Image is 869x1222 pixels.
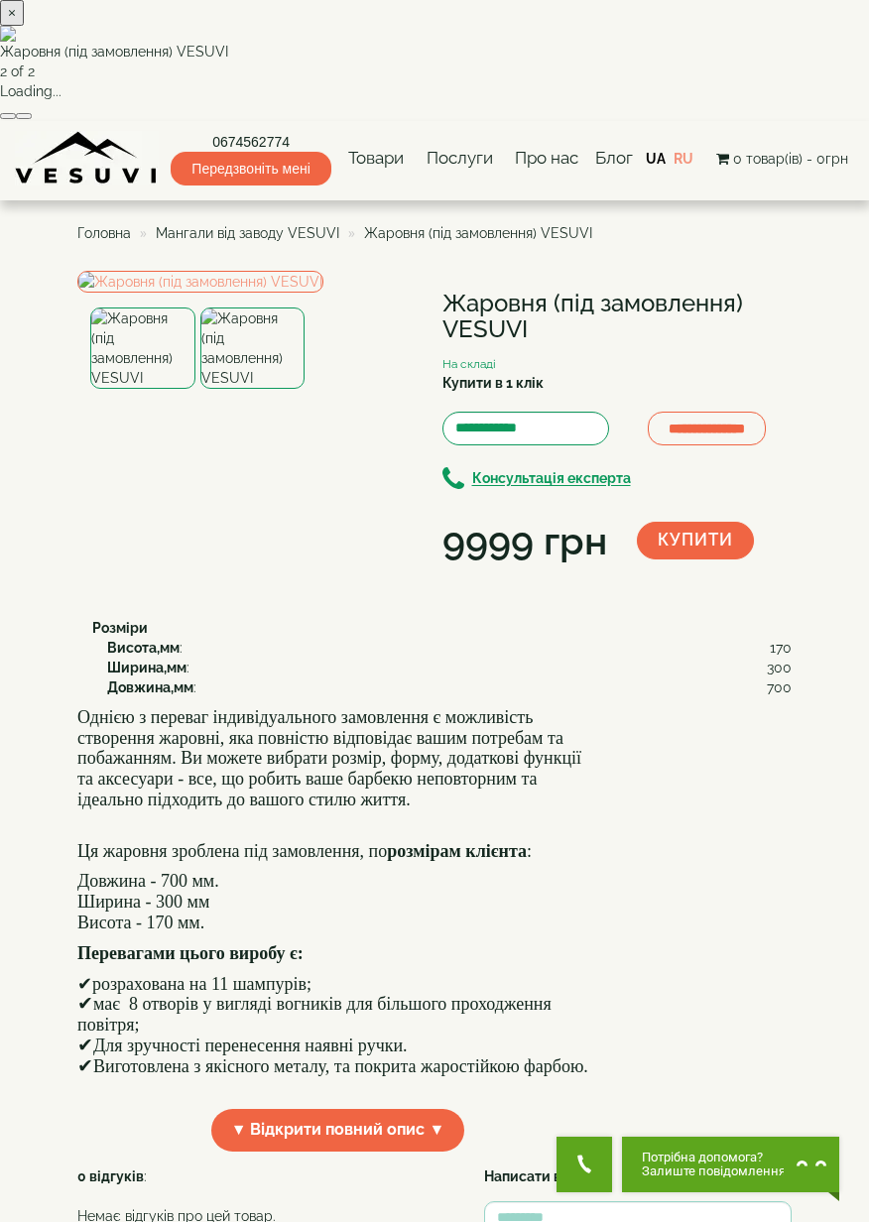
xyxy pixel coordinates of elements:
[171,152,330,185] span: Передзвоніть мені
[200,307,306,389] img: Жаровня (під замовлення) VESUVI
[767,658,792,677] span: 300
[387,841,527,861] b: розмірам клієнта
[442,291,778,343] h1: Жаровня (під замовлення) VESUVI
[107,677,792,697] div: :
[171,132,330,152] a: 0674562774
[510,136,583,182] a: Про нас
[16,113,32,119] button: Next (Right arrow key)
[77,974,598,1077] h4: ✔
[442,373,544,393] label: Купити в 1 клік
[107,640,180,656] b: Висота,мм
[484,1168,596,1184] strong: Написати відгук
[107,638,792,658] div: :
[77,943,304,963] b: Перевагами цього виробу є:
[595,148,633,168] a: Блог
[93,1056,588,1076] font: Виготовлена з якісного металу, та покрита жаростійкою фарбою.
[642,1164,786,1178] span: Залиште повідомлення
[674,151,693,167] a: RU
[77,1168,144,1184] strong: 0 відгуків
[77,271,323,293] img: Жаровня (під замовлення) VESUVI
[637,522,754,559] button: Купити
[767,677,792,697] span: 700
[343,136,409,182] a: Товари
[364,225,592,241] span: Жаровня (під замовлення) VESUVI
[77,993,93,1014] span: ✔
[442,513,607,568] div: 9999 грн
[77,225,131,241] a: Головна
[77,841,532,861] font: Ця жаровня зроблена під замовлення, по :
[156,225,339,241] a: Мангали від заводу VESUVI
[642,1151,786,1164] span: Потрібна допомога?
[442,357,496,371] small: На складі
[92,620,148,636] b: Розміри
[770,638,792,658] span: 170
[484,1166,792,1186] div: :
[710,148,854,170] button: 0 товар(ів) - 0грн
[646,151,666,167] a: UA
[107,660,186,675] b: Ширина,мм
[557,1137,612,1192] button: Get Call button
[77,1035,93,1055] span: ✔
[472,471,631,487] b: Консультація експерта
[77,994,552,1035] font: має 8 отворів у вигляді вогників для більшого проходження повітря;
[90,307,195,389] img: Жаровня (під замовлення) VESUVI
[422,136,498,182] a: Послуги
[15,131,159,185] img: Завод VESUVI
[93,1036,408,1055] font: Для зручності перенесення наявні ручки.
[622,1137,839,1192] button: Chat button
[77,707,581,809] font: Однією з переваг індивідуального замовлення є можливість створення жаровні, яка повністю відповід...
[107,679,193,695] b: Довжина,мм
[107,658,792,677] div: :
[77,871,219,932] font: Довжина - 700 мм. Ширина - 300 мм Висота - 170 мм.
[92,974,311,994] font: розрахована на 11 шампурів;
[211,1109,465,1152] span: ▼ Відкрити повний опис ▼
[77,1055,93,1076] span: ✔
[733,151,848,167] span: 0 товар(ів) - 0грн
